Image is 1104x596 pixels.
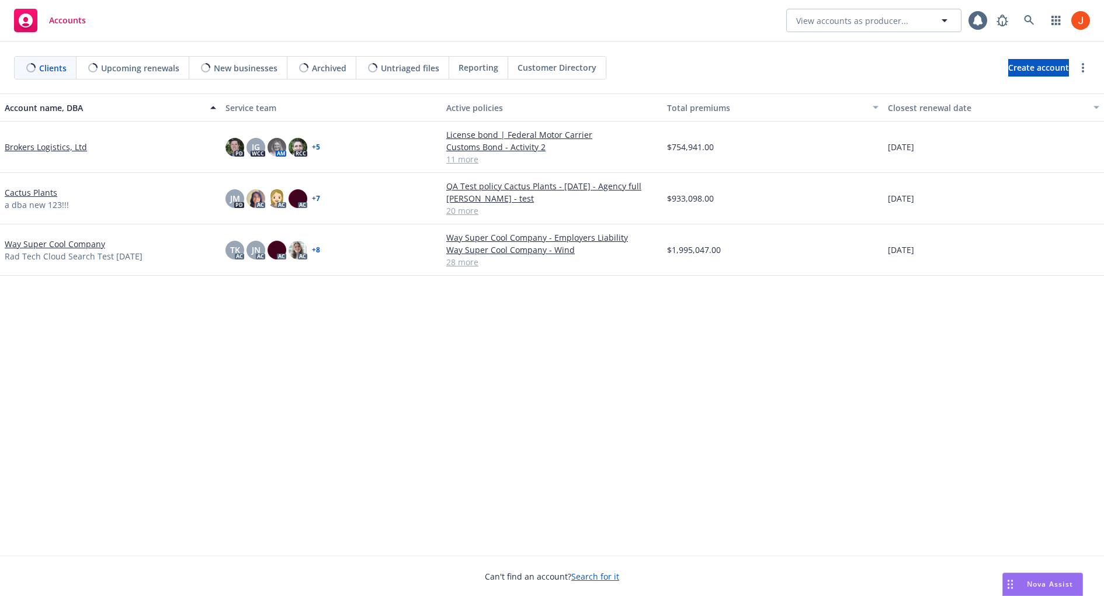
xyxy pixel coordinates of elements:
[888,192,914,205] span: [DATE]
[5,250,143,262] span: Rad Tech Cloud Search Test [DATE]
[39,62,67,74] span: Clients
[1071,11,1090,30] img: photo
[312,247,320,254] a: + 8
[252,141,260,153] span: JG
[446,256,658,268] a: 28 more
[888,141,914,153] span: [DATE]
[252,244,261,256] span: JN
[888,102,1086,114] div: Closest renewal date
[446,205,658,217] a: 20 more
[459,61,498,74] span: Reporting
[667,192,714,205] span: $933,098.00
[49,16,86,25] span: Accounts
[230,244,240,256] span: TK
[446,153,658,165] a: 11 more
[289,189,307,208] img: photo
[991,9,1014,32] a: Report a Bug
[1018,9,1041,32] a: Search
[446,141,658,153] a: Customs Bond - Activity 2
[485,570,619,583] span: Can't find an account?
[1003,573,1018,595] div: Drag to move
[289,241,307,259] img: photo
[1008,59,1069,77] a: Create account
[442,93,662,122] button: Active policies
[312,144,320,151] a: + 5
[225,138,244,157] img: photo
[446,192,658,205] a: [PERSON_NAME] - test
[518,61,596,74] span: Customer Directory
[312,195,320,202] a: + 7
[446,102,658,114] div: Active policies
[268,189,286,208] img: photo
[230,192,240,205] span: JM
[1076,61,1090,75] a: more
[446,180,658,192] a: QA Test policy Cactus Plants - [DATE] - Agency full
[446,231,658,244] a: Way Super Cool Company - Employers Liability
[5,199,69,211] span: a dba new 123!!!
[101,62,179,74] span: Upcoming renewals
[796,15,908,27] span: View accounts as producer...
[289,138,307,157] img: photo
[667,244,721,256] span: $1,995,047.00
[268,138,286,157] img: photo
[888,244,914,256] span: [DATE]
[268,241,286,259] img: photo
[446,129,658,141] a: License bond | Federal Motor Carrier
[786,9,961,32] button: View accounts as producer...
[1027,579,1073,589] span: Nova Assist
[883,93,1104,122] button: Closest renewal date
[667,102,866,114] div: Total premiums
[1044,9,1068,32] a: Switch app
[571,571,619,582] a: Search for it
[247,189,265,208] img: photo
[662,93,883,122] button: Total premiums
[5,186,57,199] a: Cactus Plants
[1002,573,1083,596] button: Nova Assist
[667,141,714,153] span: $754,941.00
[9,4,91,37] a: Accounts
[381,62,439,74] span: Untriaged files
[214,62,277,74] span: New businesses
[312,62,346,74] span: Archived
[1008,57,1069,79] span: Create account
[225,102,437,114] div: Service team
[5,102,203,114] div: Account name, DBA
[446,244,658,256] a: Way Super Cool Company - Wind
[221,93,442,122] button: Service team
[5,141,87,153] a: Brokers Logistics, Ltd
[5,238,105,250] a: Way Super Cool Company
